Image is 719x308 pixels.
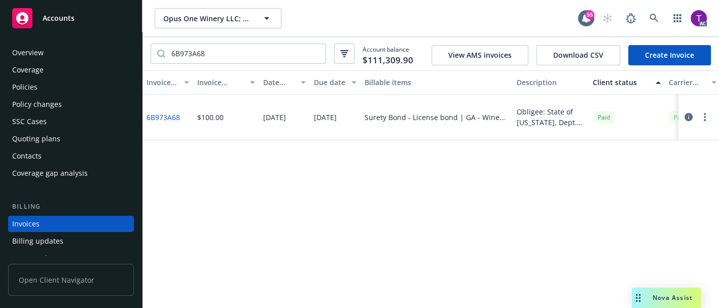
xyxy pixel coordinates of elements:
[597,8,618,28] a: Start snowing
[363,54,413,67] span: $111,309.90
[8,96,134,112] a: Policy changes
[142,70,193,95] button: Invoice ID
[517,106,585,128] div: Obligee: State of [US_STATE], Dept. of Revenue, Alcohol & Tobacco Division Bond Amount: $5,000 Wi...
[8,250,134,266] a: Account charges
[365,112,509,123] div: Surety Bond - License bond | GA - Wine Bond - 57BSBAR5084
[259,70,310,95] button: Date issued
[12,79,38,95] div: Policies
[12,45,44,61] div: Overview
[644,8,664,28] a: Search
[163,13,251,24] span: Opus One Winery LLC; Opus One International SARL
[197,112,224,123] div: $100.00
[691,10,707,26] img: photo
[361,70,513,95] button: Billable items
[147,77,178,88] div: Invoice ID
[12,96,62,112] div: Policy changes
[365,77,509,88] div: Billable items
[667,8,688,28] a: Switch app
[593,77,650,88] div: Client status
[314,112,337,123] div: [DATE]
[8,165,134,181] a: Coverage gap analysis
[8,79,134,95] a: Policies
[585,10,594,19] div: 55
[632,288,644,308] div: Drag to move
[8,4,134,32] a: Accounts
[8,45,134,61] a: Overview
[263,77,295,88] div: Date issued
[263,112,286,123] div: [DATE]
[12,233,63,249] div: Billing updates
[12,113,47,130] div: SSC Cases
[8,264,134,296] span: Open Client Navigator
[8,233,134,249] a: Billing updates
[193,70,259,95] button: Invoice amount
[12,216,40,232] div: Invoices
[593,111,615,124] div: Paid
[8,131,134,147] a: Quoting plans
[517,77,585,88] div: Description
[621,8,641,28] a: Report a Bug
[432,45,528,65] button: View AMS invoices
[155,8,281,28] button: Opus One Winery LLC; Opus One International SARL
[43,14,75,22] span: Accounts
[147,112,180,123] a: 6B973A68
[589,70,665,95] button: Client status
[157,50,165,58] svg: Search
[653,293,693,302] span: Nova Assist
[8,216,134,232] a: Invoices
[12,62,44,78] div: Coverage
[197,77,244,88] div: Invoice amount
[669,77,705,88] div: Carrier status
[363,45,413,62] span: Account balance
[310,70,361,95] button: Due date
[8,62,134,78] a: Coverage
[12,148,42,164] div: Contacts
[8,148,134,164] a: Contacts
[632,288,701,308] button: Nova Assist
[8,113,134,130] a: SSC Cases
[165,44,326,63] input: Filter by keyword...
[12,165,88,181] div: Coverage gap analysis
[8,202,134,212] div: Billing
[669,111,691,124] div: Paid
[536,45,620,65] button: Download CSV
[12,250,68,266] div: Account charges
[314,77,345,88] div: Due date
[628,45,711,65] a: Create Invoice
[513,70,589,95] button: Description
[12,131,60,147] div: Quoting plans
